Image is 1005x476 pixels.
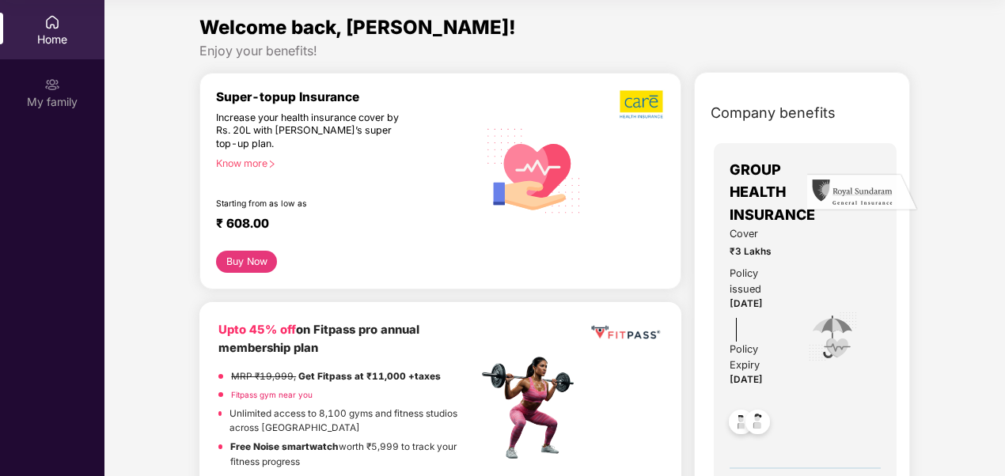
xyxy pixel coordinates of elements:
img: icon [807,311,859,363]
div: Starting from as low as [216,198,411,210]
strong: Free Noise smartwatch [230,441,339,452]
span: Company benefits [711,102,836,124]
strong: Get Fitpass at ₹11,000 +taxes [298,371,441,382]
b: Upto 45% off [218,323,296,337]
div: Know more [216,157,468,168]
div: Policy Expiry [730,342,786,373]
a: Fitpass gym near you [231,390,313,399]
button: Buy Now [216,251,277,273]
img: svg+xml;base64,PHN2ZyB4bWxucz0iaHR0cDovL3d3dy53My5vcmcvMjAwMC9zdmciIHdpZHRoPSI0OC45NDMiIGhlaWdodD... [738,405,777,444]
span: right [267,160,276,168]
img: fpp.png [477,353,588,463]
img: svg+xml;base64,PHN2ZyB4bWxucz0iaHR0cDovL3d3dy53My5vcmcvMjAwMC9zdmciIHdpZHRoPSI0OC45NDMiIGhlaWdodD... [722,405,760,444]
p: worth ₹5,999 to track your fitness progress [230,440,477,469]
span: ₹3 Lakhs [730,244,786,259]
span: [DATE] [730,374,763,385]
img: insurerLogo [807,173,918,212]
b: on Fitpass pro annual membership plan [218,323,419,355]
img: b5dec4f62d2307b9de63beb79f102df3.png [620,89,665,119]
div: Enjoy your benefits! [199,43,910,59]
del: MRP ₹19,999, [231,371,296,382]
img: fppp.png [589,321,663,344]
img: svg+xml;base64,PHN2ZyBpZD0iSG9tZSIgeG1sbnM9Imh0dHA6Ly93d3cudzMub3JnLzIwMDAvc3ZnIiB3aWR0aD0iMjAiIG... [44,14,60,30]
div: Increase your health insurance cover by Rs. 20L with [PERSON_NAME]’s super top-up plan. [216,111,410,151]
div: Super-topup Insurance [216,89,478,104]
span: Cover [730,226,786,242]
img: svg+xml;base64,PHN2ZyB4bWxucz0iaHR0cDovL3d3dy53My5vcmcvMjAwMC9zdmciIHhtbG5zOnhsaW5rPSJodHRwOi8vd3... [478,113,590,227]
span: Welcome back, [PERSON_NAME]! [199,16,516,39]
span: [DATE] [730,298,763,309]
div: Policy issued [730,266,786,297]
span: GROUP HEALTH INSURANCE [730,159,815,226]
p: Unlimited access to 8,100 gyms and fitness studios across [GEOGRAPHIC_DATA] [229,406,477,436]
img: svg+xml;base64,PHN2ZyB3aWR0aD0iMjAiIGhlaWdodD0iMjAiIHZpZXdCb3g9IjAgMCAyMCAyMCIgZmlsbD0ibm9uZSIgeG... [44,77,60,93]
div: ₹ 608.00 [216,216,462,235]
